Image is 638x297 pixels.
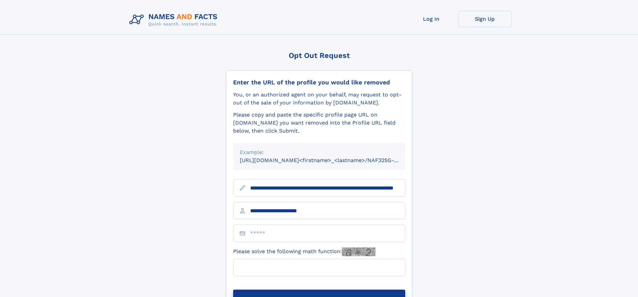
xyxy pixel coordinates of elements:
[233,91,405,107] div: You, or an authorized agent on your behalf, may request to opt-out of the sale of your informatio...
[240,157,418,163] small: [URL][DOMAIN_NAME]<firstname>_<lastname>/NAF325G-xxxxxxxx
[233,79,405,86] div: Enter the URL of the profile you would like removed
[458,11,512,27] a: Sign Up
[405,11,458,27] a: Log In
[233,111,405,135] div: Please copy and paste the specific profile page URL on [DOMAIN_NAME] you want removed into the Pr...
[127,11,223,29] img: Logo Names and Facts
[233,247,375,256] label: Please solve the following math function:
[240,148,399,156] div: Example:
[226,51,412,60] div: Opt Out Request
